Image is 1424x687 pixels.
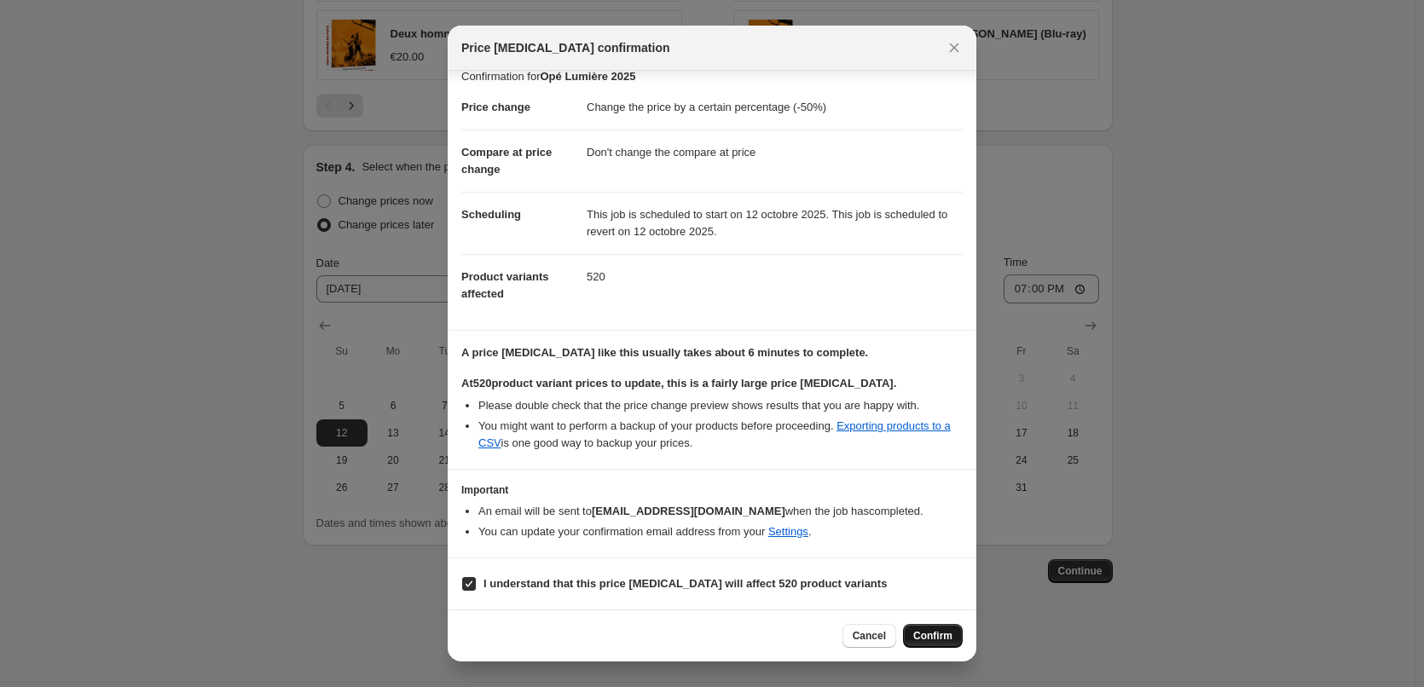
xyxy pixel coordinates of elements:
[853,629,886,643] span: Cancel
[461,146,552,176] span: Compare at price change
[461,68,963,85] p: Confirmation for
[461,377,896,390] b: At 520 product variant prices to update, this is a fairly large price [MEDICAL_DATA].
[478,418,963,452] li: You might want to perform a backup of your products before proceeding. is one good way to backup ...
[587,254,963,299] dd: 520
[478,503,963,520] li: An email will be sent to when the job has completed .
[592,505,785,517] b: [EMAIL_ADDRESS][DOMAIN_NAME]
[483,577,887,590] b: I understand that this price [MEDICAL_DATA] will affect 520 product variants
[587,130,963,175] dd: Don't change the compare at price
[540,70,635,83] b: Opé Lumière 2025
[768,525,808,538] a: Settings
[478,523,963,540] li: You can update your confirmation email address from your .
[478,397,963,414] li: Please double check that the price change preview shows results that you are happy with.
[461,208,521,221] span: Scheduling
[842,624,896,648] button: Cancel
[461,346,868,359] b: A price [MEDICAL_DATA] like this usually takes about 6 minutes to complete.
[478,419,951,449] a: Exporting products to a CSV
[903,624,963,648] button: Confirm
[913,629,952,643] span: Confirm
[587,192,963,254] dd: This job is scheduled to start on 12 octobre 2025. This job is scheduled to revert on 12 octobre ...
[461,483,963,497] h3: Important
[461,270,549,300] span: Product variants affected
[461,39,670,56] span: Price [MEDICAL_DATA] confirmation
[587,85,963,130] dd: Change the price by a certain percentage (-50%)
[461,101,530,113] span: Price change
[942,36,966,60] button: Close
